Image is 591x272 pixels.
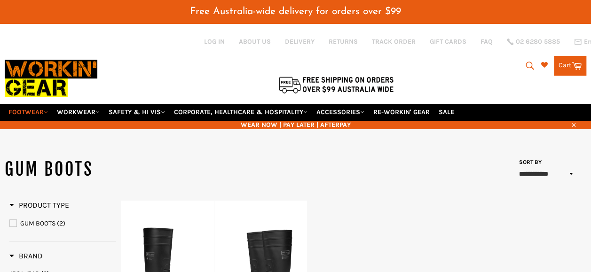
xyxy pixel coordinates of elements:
span: GUM BOOTS [20,219,55,227]
a: GUM BOOTS [9,218,116,229]
a: ABOUT US [239,37,271,46]
a: FAQ [481,37,493,46]
a: ACCESSORIES [313,104,368,120]
span: 02 6280 5885 [516,39,560,45]
h1: GUM BOOTS [5,158,296,181]
a: RETURNS [329,37,358,46]
label: Sort by [516,158,542,166]
span: Free Australia-wide delivery for orders over $99 [190,7,401,16]
a: 02 6280 5885 [507,39,560,45]
img: Workin Gear leaders in Workwear, Safety Boots, PPE, Uniforms. Australia's No.1 in Workwear [5,54,97,103]
a: GIFT CARDS [430,37,466,46]
a: RE-WORKIN' GEAR [370,104,433,120]
a: WORKWEAR [53,104,103,120]
h3: Product Type [9,201,69,210]
a: DELIVERY [285,37,315,46]
a: Log in [204,38,225,46]
span: (2) [57,219,65,227]
a: CORPORATE, HEALTHCARE & HOSPITALITY [170,104,311,120]
a: TRACK ORDER [372,37,416,46]
h3: Brand [9,251,43,261]
a: SAFETY & HI VIS [105,104,169,120]
a: SALE [435,104,458,120]
a: FOOTWEAR [5,104,52,120]
span: WEAR NOW | PAY LATER | AFTERPAY [5,120,586,129]
a: Cart [554,56,586,76]
img: Flat $9.95 shipping Australia wide [277,75,395,94]
span: Brand [9,251,43,260]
